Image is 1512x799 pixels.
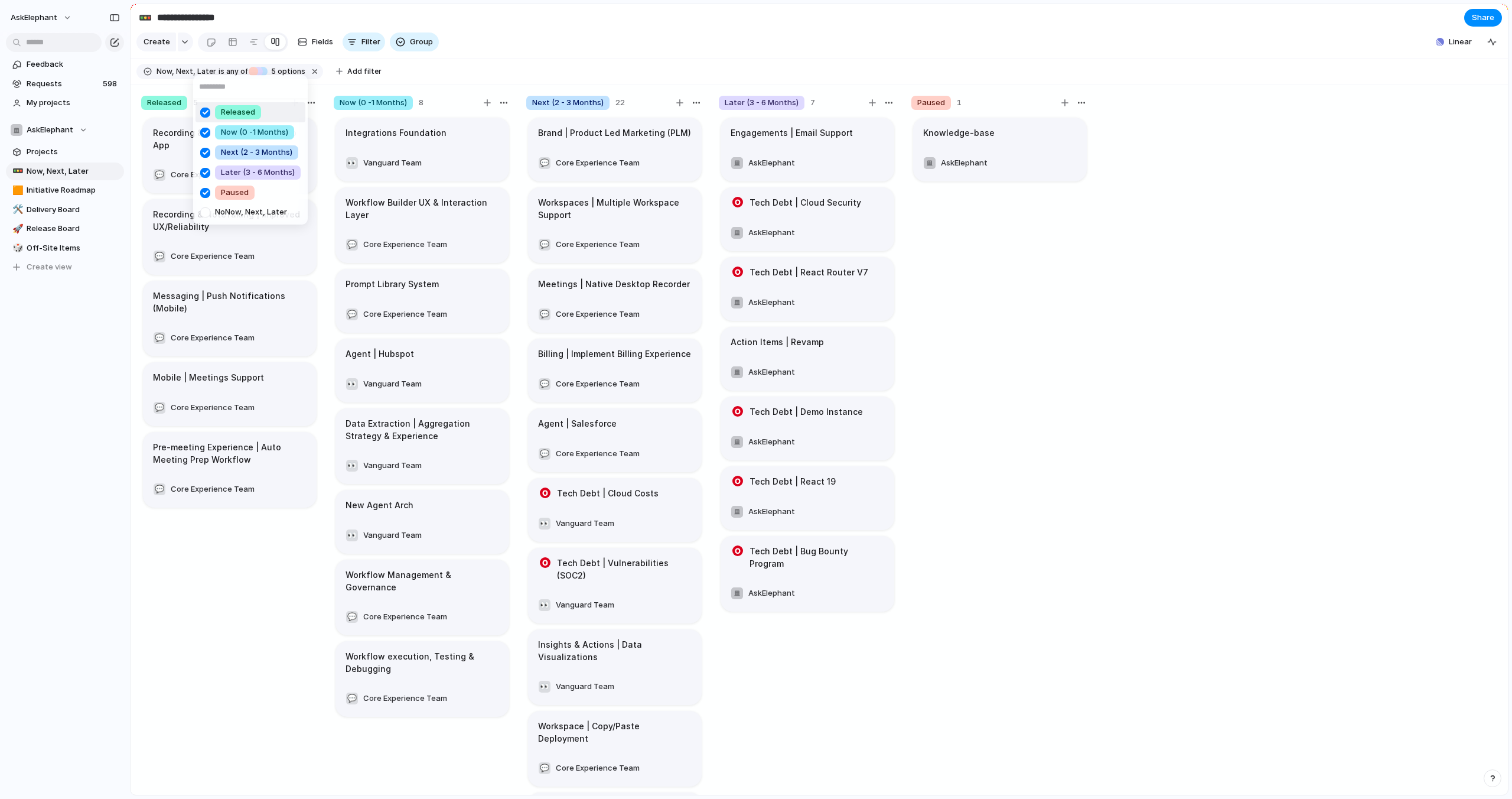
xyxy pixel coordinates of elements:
span: No Now, Next, Later [215,206,287,218]
span: Now (0 -1 Months) [221,126,288,138]
span: Next (2 - 3 Months) [221,147,292,158]
span: Paused [221,187,249,199]
span: Later (3 - 6 Months) [221,167,295,178]
span: Released [221,106,255,118]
